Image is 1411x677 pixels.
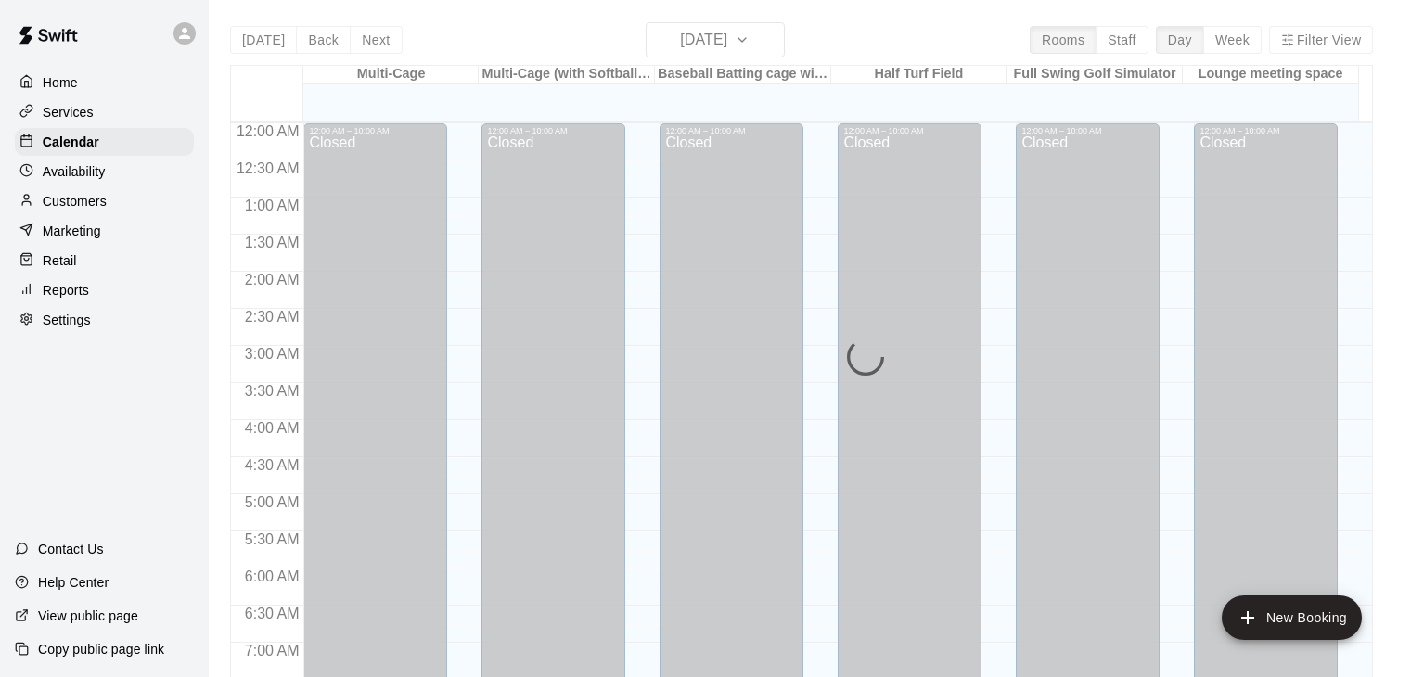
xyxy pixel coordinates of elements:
span: 3:00 AM [240,346,304,362]
span: 2:30 AM [240,309,304,325]
p: Calendar [43,133,99,151]
div: Half Turf Field [831,66,1007,83]
p: Contact Us [38,540,104,558]
p: Availability [43,162,106,181]
p: Marketing [43,222,101,240]
span: 12:00 AM [232,123,304,139]
a: Reports [15,276,194,304]
div: Multi-Cage [303,66,480,83]
span: 5:30 AM [240,531,304,547]
a: Calendar [15,128,194,156]
span: 6:30 AM [240,606,304,621]
span: 1:00 AM [240,198,304,213]
span: 4:00 AM [240,420,304,436]
span: 5:00 AM [240,494,304,510]
p: Retail [43,251,77,270]
span: 2:00 AM [240,272,304,287]
a: Settings [15,306,194,334]
span: 3:30 AM [240,383,304,399]
span: 4:30 AM [240,457,304,473]
p: Copy public page link [38,640,164,658]
a: Retail [15,247,194,275]
a: Home [15,69,194,96]
p: Help Center [38,573,109,592]
div: Multi-Cage (with Softball Machine) [479,66,655,83]
div: 12:00 AM – 10:00 AM [1021,126,1154,135]
p: View public page [38,607,138,625]
a: Availability [15,158,194,185]
div: Baseball Batting cage with HITRAX [655,66,831,83]
div: 12:00 AM – 10:00 AM [487,126,620,135]
button: add [1222,595,1362,640]
p: Reports [43,281,89,300]
a: Marketing [15,217,194,245]
div: Full Swing Golf Simulator [1007,66,1183,83]
p: Settings [43,311,91,329]
span: 6:00 AM [240,568,304,584]
a: Customers [15,187,194,215]
p: Home [43,73,78,92]
span: 1:30 AM [240,235,304,250]
div: Lounge meeting space [1183,66,1359,83]
span: 7:00 AM [240,643,304,658]
div: 12:00 AM – 10:00 AM [665,126,798,135]
p: Customers [43,192,107,211]
span: 12:30 AM [232,160,304,176]
div: 12:00 AM – 10:00 AM [309,126,442,135]
div: 12:00 AM – 10:00 AM [1199,126,1332,135]
p: Services [43,103,94,121]
div: 12:00 AM – 10:00 AM [843,126,976,135]
a: Services [15,98,194,126]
